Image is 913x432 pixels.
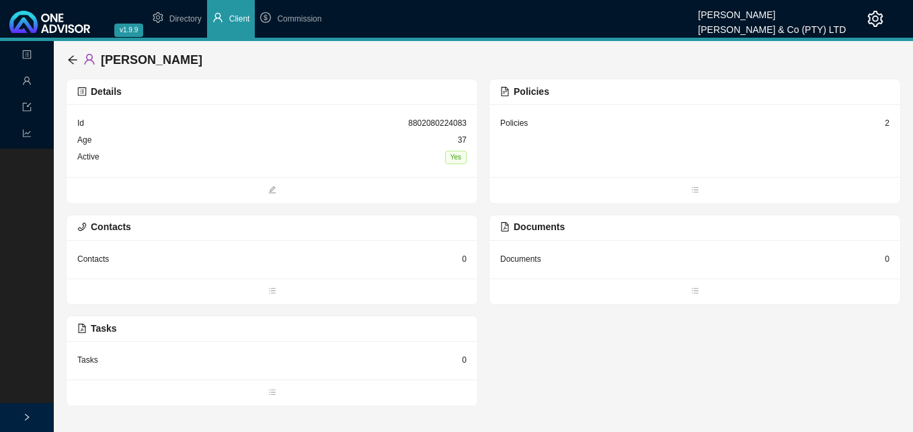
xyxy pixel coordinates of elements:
span: Details [77,86,122,97]
div: back [67,55,78,66]
span: file-pdf [77,324,87,333]
div: Policies [500,116,528,130]
span: profile [77,87,87,96]
span: bars [67,387,477,400]
span: file-pdf [500,222,510,231]
span: user [22,71,32,94]
div: Id [77,116,84,130]
span: Commission [277,14,321,24]
div: [PERSON_NAME] & Co (PTY) LTD [698,18,846,33]
span: arrow-left [67,55,78,65]
span: Contacts [77,221,131,232]
span: line-chart [22,123,32,147]
span: 37 [458,135,467,145]
img: 2df55531c6924b55f21c4cf5d4484680-logo-light.svg [9,11,90,33]
span: Directory [169,14,202,24]
div: 0 [885,252,889,266]
div: 8802080224083 [408,116,467,130]
span: setting [153,12,163,23]
div: [PERSON_NAME] [698,3,846,18]
span: edit [67,184,477,198]
span: Yes [445,151,467,164]
span: phone [77,222,87,231]
span: file-text [500,87,510,96]
span: v1.9.9 [114,24,143,37]
div: 0 [462,252,467,266]
span: import [22,97,32,120]
div: Active [77,150,100,164]
span: bars [489,285,900,299]
span: user [212,12,223,23]
div: 0 [462,353,467,367]
span: bars [67,285,477,299]
span: dollar [260,12,271,23]
div: Tasks [77,353,98,367]
span: Client [229,14,250,24]
span: user [83,53,95,65]
span: Documents [500,221,565,232]
div: Age [77,133,91,147]
span: right [23,413,31,421]
div: 2 [885,116,889,130]
span: profile [22,44,32,68]
span: setting [867,11,883,27]
span: Tasks [77,323,117,334]
div: Documents [500,252,541,266]
span: bars [489,184,900,198]
span: Policies [500,86,549,97]
span: [PERSON_NAME] [101,53,202,67]
div: Contacts [77,252,109,266]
